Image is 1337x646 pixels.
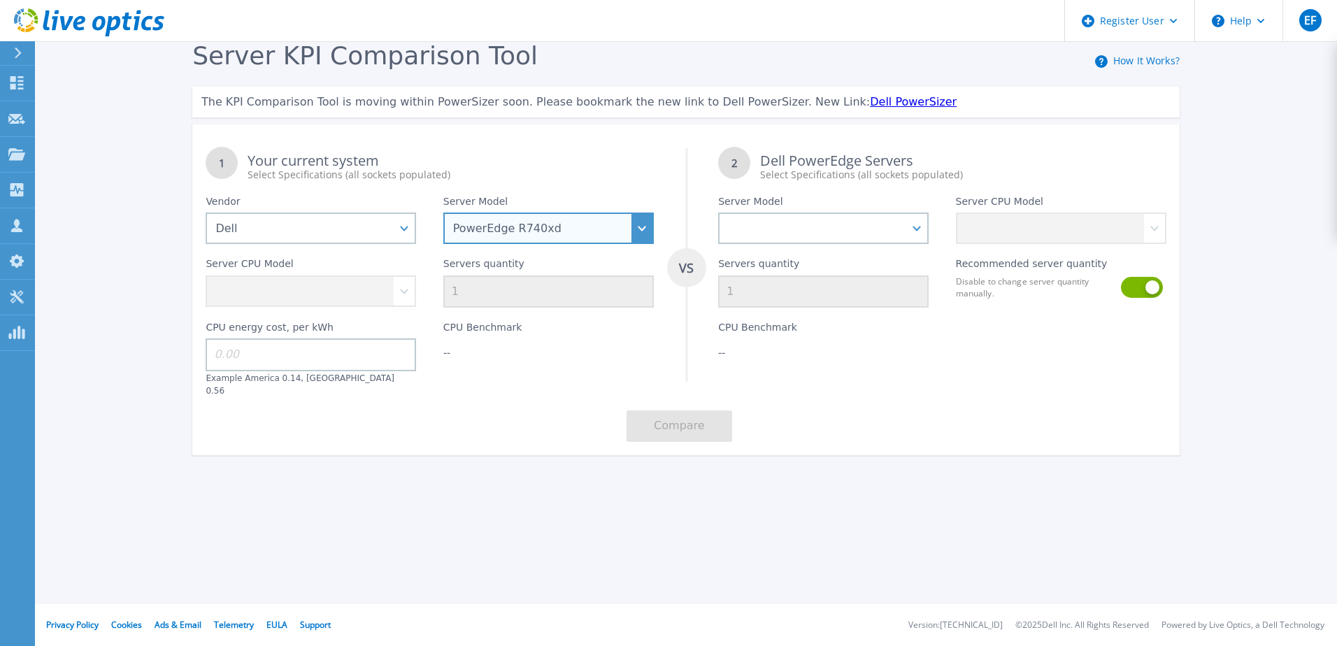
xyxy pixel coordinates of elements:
[1015,621,1149,630] li: © 2025 Dell Inc. All Rights Reserved
[111,619,142,631] a: Cookies
[206,322,334,338] label: CPU energy cost, per kWh
[443,258,524,275] label: Servers quantity
[718,196,782,213] label: Server Model
[870,95,957,108] a: Dell PowerSizer
[956,275,1113,299] label: Disable to change server quantity manually.
[219,156,225,170] tspan: 1
[206,258,293,275] label: Server CPU Model
[201,95,870,108] span: The KPI Comparison Tool is moving within PowerSizer soon. Please bookmark the new link to Dell Po...
[206,373,394,396] label: Example America 0.14, [GEOGRAPHIC_DATA] 0.56
[627,410,732,442] button: Compare
[206,338,416,371] input: 0.00
[214,619,254,631] a: Telemetry
[443,322,522,338] label: CPU Benchmark
[718,345,929,359] div: --
[46,619,99,631] a: Privacy Policy
[760,154,1166,182] div: Dell PowerEdge Servers
[1304,15,1316,26] span: EF
[718,258,799,275] label: Servers quantity
[760,168,1166,182] div: Select Specifications (all sockets populated)
[908,621,1003,630] li: Version: [TECHNICAL_ID]
[248,154,653,182] div: Your current system
[1161,621,1324,630] li: Powered by Live Optics, a Dell Technology
[266,619,287,631] a: EULA
[956,258,1108,275] label: Recommended server quantity
[443,196,508,213] label: Server Model
[192,41,538,70] span: Server KPI Comparison Tool
[678,259,694,276] tspan: VS
[206,196,240,213] label: Vendor
[248,168,653,182] div: Select Specifications (all sockets populated)
[443,345,654,359] div: --
[956,196,1043,213] label: Server CPU Model
[718,322,797,338] label: CPU Benchmark
[155,619,201,631] a: Ads & Email
[300,619,331,631] a: Support
[1113,54,1180,67] a: How It Works?
[731,156,738,170] tspan: 2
